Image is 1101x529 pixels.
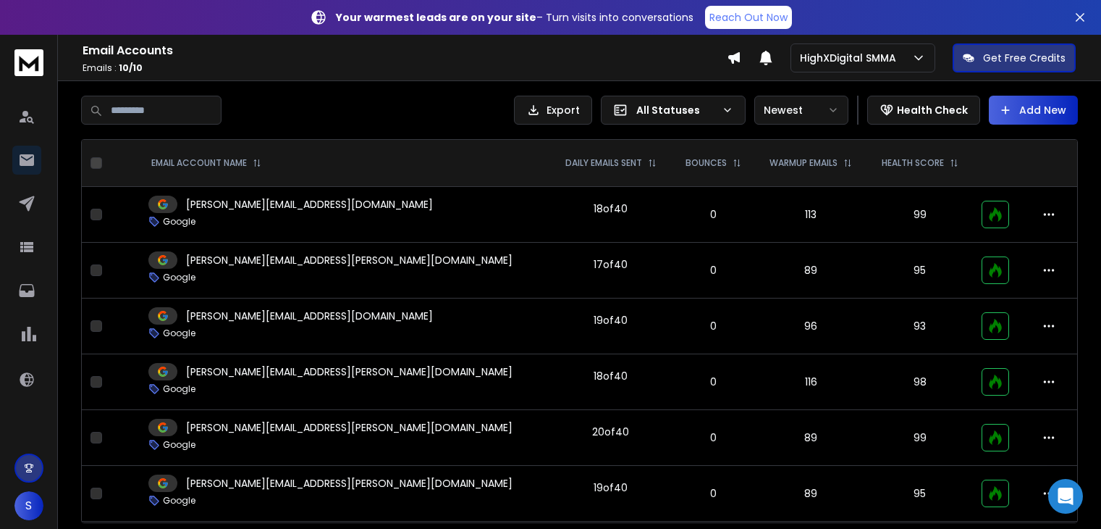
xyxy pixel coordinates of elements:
[755,187,867,243] td: 113
[565,157,642,169] p: DAILY EMAILS SENT
[14,49,43,76] img: logo
[594,480,628,495] div: 19 of 40
[186,420,512,435] p: [PERSON_NAME][EMAIL_ADDRESS][PERSON_NAME][DOMAIN_NAME]
[680,207,746,222] p: 0
[867,466,973,522] td: 95
[680,319,746,333] p: 0
[882,157,944,169] p: HEALTH SCORE
[514,96,592,125] button: Export
[755,410,867,466] td: 89
[800,51,902,65] p: HighXDigital SMMA
[594,201,628,216] div: 18 of 40
[163,328,195,339] p: Google
[989,96,1078,125] button: Add New
[163,383,195,395] p: Google
[1048,479,1083,514] div: Open Intercom Messenger
[755,299,867,354] td: 96
[867,410,973,466] td: 99
[867,243,973,299] td: 95
[83,62,727,74] p: Emails :
[755,466,867,522] td: 89
[867,299,973,354] td: 93
[163,216,195,228] p: Google
[709,10,788,25] p: Reach Out Now
[680,263,746,278] p: 0
[186,476,512,491] p: [PERSON_NAME][EMAIL_ADDRESS][PERSON_NAME][DOMAIN_NAME]
[867,187,973,243] td: 99
[163,495,195,507] p: Google
[592,425,629,439] div: 20 of 40
[680,430,746,445] p: 0
[953,43,1076,72] button: Get Free Credits
[336,10,536,25] strong: Your warmest leads are on your site
[163,272,195,283] p: Google
[680,375,746,389] p: 0
[186,309,433,323] p: [PERSON_NAME][EMAIL_ADDRESS][DOMAIN_NAME]
[867,354,973,410] td: 98
[594,257,628,272] div: 17 of 40
[680,486,746,501] p: 0
[769,157,838,169] p: WARMUP EMAILS
[686,157,727,169] p: BOUNCES
[755,354,867,410] td: 116
[594,313,628,328] div: 19 of 40
[186,365,512,379] p: [PERSON_NAME][EMAIL_ADDRESS][PERSON_NAME][DOMAIN_NAME]
[14,491,43,520] button: S
[754,96,848,125] button: Newest
[594,369,628,383] div: 18 of 40
[83,42,727,59] h1: Email Accounts
[867,96,980,125] button: Health Check
[705,6,792,29] a: Reach Out Now
[119,62,143,74] span: 10 / 10
[636,103,716,117] p: All Statuses
[186,197,433,212] p: [PERSON_NAME][EMAIL_ADDRESS][DOMAIN_NAME]
[983,51,1066,65] p: Get Free Credits
[755,243,867,299] td: 89
[163,439,195,451] p: Google
[336,10,693,25] p: – Turn visits into conversations
[151,157,261,169] div: EMAIL ACCOUNT NAME
[186,253,512,267] p: [PERSON_NAME][EMAIL_ADDRESS][PERSON_NAME][DOMAIN_NAME]
[897,103,968,117] p: Health Check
